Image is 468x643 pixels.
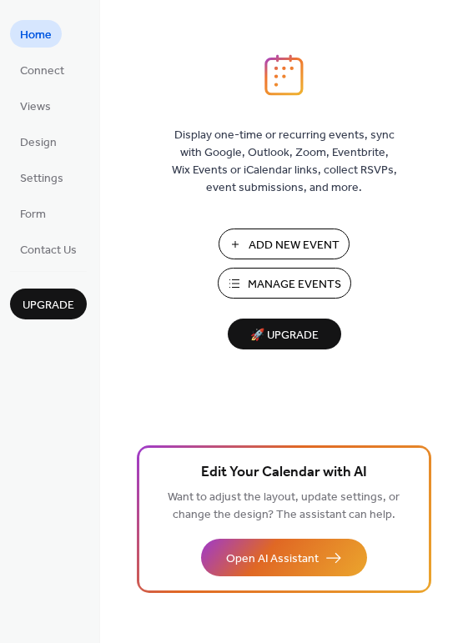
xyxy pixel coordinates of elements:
[249,237,340,254] span: Add New Event
[20,98,51,116] span: Views
[10,199,56,227] a: Form
[10,128,67,155] a: Design
[20,63,64,80] span: Connect
[201,461,367,485] span: Edit Your Calendar with AI
[20,27,52,44] span: Home
[20,134,57,152] span: Design
[219,229,350,259] button: Add New Event
[172,127,397,197] span: Display one-time or recurring events, sync with Google, Outlook, Zoom, Eventbrite, Wix Events or ...
[10,92,61,119] a: Views
[168,486,400,526] span: Want to adjust the layout, update settings, or change the design? The assistant can help.
[228,319,341,349] button: 🚀 Upgrade
[10,289,87,319] button: Upgrade
[10,56,74,83] a: Connect
[10,163,73,191] a: Settings
[201,539,367,576] button: Open AI Assistant
[218,268,351,299] button: Manage Events
[20,242,77,259] span: Contact Us
[23,297,74,314] span: Upgrade
[248,276,341,294] span: Manage Events
[20,206,46,224] span: Form
[20,170,63,188] span: Settings
[264,54,303,96] img: logo_icon.svg
[226,550,319,568] span: Open AI Assistant
[238,324,331,347] span: 🚀 Upgrade
[10,235,87,263] a: Contact Us
[10,20,62,48] a: Home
